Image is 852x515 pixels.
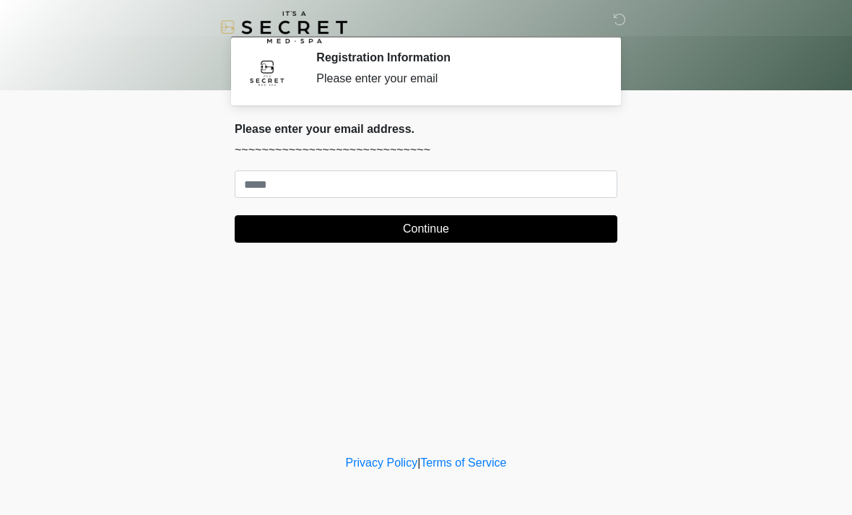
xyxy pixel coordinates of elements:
a: Privacy Policy [346,456,418,469]
img: It's A Secret Med Spa Logo [220,11,347,43]
a: Terms of Service [420,456,506,469]
a: | [417,456,420,469]
img: Agent Avatar [245,51,289,94]
div: Please enter your email [316,70,596,87]
h2: Please enter your email address. [235,122,617,136]
h2: Registration Information [316,51,596,64]
p: ~~~~~~~~~~~~~~~~~~~~~~~~~~~~~ [235,142,617,159]
button: Continue [235,215,617,243]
